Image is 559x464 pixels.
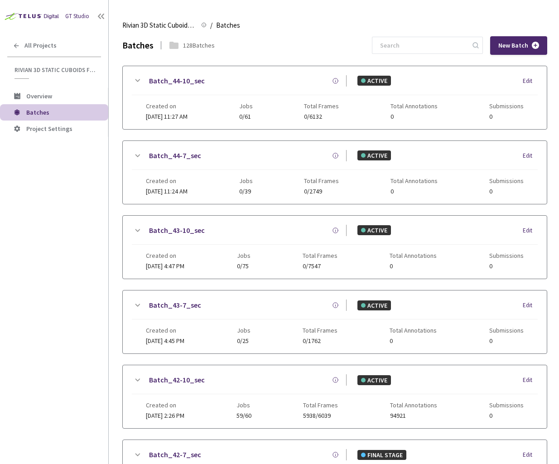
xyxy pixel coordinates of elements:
[523,450,538,459] div: Edit
[239,113,253,120] span: 0/61
[357,450,406,460] div: FINAL STAGE
[523,376,538,385] div: Edit
[122,38,154,52] div: Batches
[149,300,201,311] a: Batch_43-7_sec
[149,225,205,236] a: Batch_43-10_sec
[489,177,524,184] span: Submissions
[304,102,339,110] span: Total Frames
[14,66,96,74] span: Rivian 3D Static Cuboids fixed[2024-25]
[146,337,184,345] span: [DATE] 4:45 PM
[304,113,339,120] span: 0/6132
[390,263,437,270] span: 0
[390,102,438,110] span: Total Annotations
[489,401,524,409] span: Submissions
[357,225,391,235] div: ACTIVE
[390,252,437,259] span: Total Annotations
[390,412,437,419] span: 94921
[523,301,538,310] div: Edit
[146,262,184,270] span: [DATE] 4:47 PM
[149,75,205,87] a: Batch_44-10_sec
[489,263,524,270] span: 0
[237,263,251,270] span: 0/75
[489,102,524,110] span: Submissions
[146,112,188,121] span: [DATE] 11:27 AM
[239,102,253,110] span: Jobs
[123,66,547,129] div: Batch_44-10_secACTIVEEditCreated on[DATE] 11:27 AMJobs0/61Total Frames0/6132Total Annotations0Sub...
[489,188,524,195] span: 0
[26,125,72,133] span: Project Settings
[149,449,201,460] a: Batch_42-7_sec
[489,113,524,120] span: 0
[65,12,89,21] div: GT Studio
[24,42,57,49] span: All Projects
[239,177,253,184] span: Jobs
[210,20,212,31] li: /
[357,300,391,310] div: ACTIVE
[146,102,188,110] span: Created on
[523,226,538,235] div: Edit
[237,252,251,259] span: Jobs
[183,40,215,50] div: 128 Batches
[390,113,438,120] span: 0
[123,141,547,204] div: Batch_44-7_secACTIVEEditCreated on[DATE] 11:24 AMJobs0/39Total Frames0/2749Total Annotations0Subm...
[236,401,251,409] span: Jobs
[236,412,251,419] span: 59/60
[489,327,524,334] span: Submissions
[122,20,196,31] span: Rivian 3D Static Cuboids fixed[2024-25]
[303,252,337,259] span: Total Frames
[304,177,339,184] span: Total Frames
[26,92,52,100] span: Overview
[357,375,391,385] div: ACTIVE
[237,327,251,334] span: Jobs
[357,150,391,160] div: ACTIVE
[149,374,205,386] a: Batch_42-10_sec
[123,290,547,353] div: Batch_43-7_secACTIVEEditCreated on[DATE] 4:45 PMJobs0/25Total Frames0/1762Total Annotations0Submi...
[239,188,253,195] span: 0/39
[304,188,339,195] span: 0/2749
[390,401,437,409] span: Total Annotations
[303,401,338,409] span: Total Frames
[390,327,437,334] span: Total Annotations
[357,76,391,86] div: ACTIVE
[26,108,49,116] span: Batches
[303,412,338,419] span: 5938/6039
[523,151,538,160] div: Edit
[303,338,337,344] span: 0/1762
[390,188,438,195] span: 0
[303,263,337,270] span: 0/7547
[237,338,251,344] span: 0/25
[390,177,438,184] span: Total Annotations
[123,365,547,428] div: Batch_42-10_secACTIVEEditCreated on[DATE] 2:26 PMJobs59/60Total Frames5938/6039Total Annotations9...
[489,412,524,419] span: 0
[216,20,240,31] span: Batches
[146,411,184,420] span: [DATE] 2:26 PM
[146,187,188,195] span: [DATE] 11:24 AM
[375,37,471,53] input: Search
[146,401,184,409] span: Created on
[146,177,188,184] span: Created on
[303,327,337,334] span: Total Frames
[523,77,538,86] div: Edit
[498,42,528,49] span: New Batch
[146,252,184,259] span: Created on
[149,150,201,161] a: Batch_44-7_sec
[489,338,524,344] span: 0
[390,338,437,344] span: 0
[489,252,524,259] span: Submissions
[123,216,547,279] div: Batch_43-10_secACTIVEEditCreated on[DATE] 4:47 PMJobs0/75Total Frames0/7547Total Annotations0Subm...
[146,327,184,334] span: Created on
